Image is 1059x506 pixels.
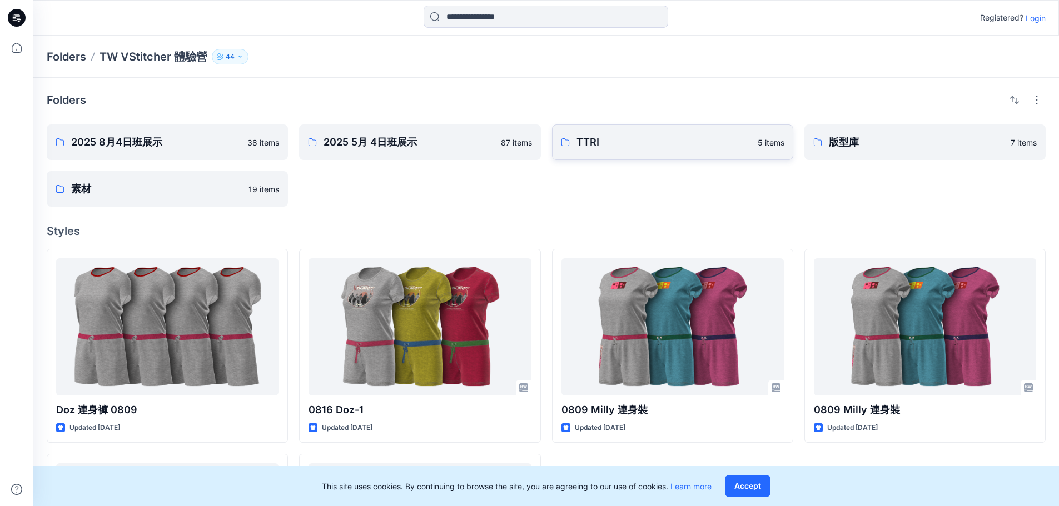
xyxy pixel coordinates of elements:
[804,124,1046,160] a: 版型庫7 items
[56,402,279,418] p: Doz 連身褲 0809
[47,93,86,107] h4: Folders
[299,124,540,160] a: 2025 5月 4日班展示87 items
[814,402,1036,418] p: 0809 Milly 連身裝
[322,480,712,492] p: This site uses cookies. By continuing to browse the site, you are agreeing to our use of cookies.
[47,171,288,207] a: 素材19 items
[1011,137,1037,148] p: 7 items
[100,49,207,64] p: TW VStitcher 體驗營
[814,258,1036,395] a: 0809 Milly 連身裝
[248,183,279,195] p: 19 items
[47,124,288,160] a: 2025 8月4日班展示38 items
[827,422,878,434] p: Updated [DATE]
[324,134,494,150] p: 2025 5月 4日班展示
[575,422,625,434] p: Updated [DATE]
[56,258,279,395] a: Doz 連身褲 0809
[322,422,372,434] p: Updated [DATE]
[226,51,235,63] p: 44
[670,482,712,491] a: Learn more
[1026,12,1046,24] p: Login
[980,11,1023,24] p: Registered?
[552,124,793,160] a: TTRI5 items
[561,258,784,395] a: 0809 Milly 連身裝
[212,49,248,64] button: 44
[501,137,532,148] p: 87 items
[561,402,784,418] p: 0809 Milly 連身裝
[69,422,120,434] p: Updated [DATE]
[725,475,770,497] button: Accept
[829,134,1004,150] p: 版型庫
[576,134,751,150] p: TTRI
[758,137,784,148] p: 5 items
[71,134,241,150] p: 2025 8月4日班展示
[71,181,242,197] p: 素材
[47,224,1046,238] h4: Styles
[309,258,531,395] a: 0816 Doz-1
[309,402,531,418] p: 0816 Doz-1
[247,137,279,148] p: 38 items
[47,49,86,64] a: Folders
